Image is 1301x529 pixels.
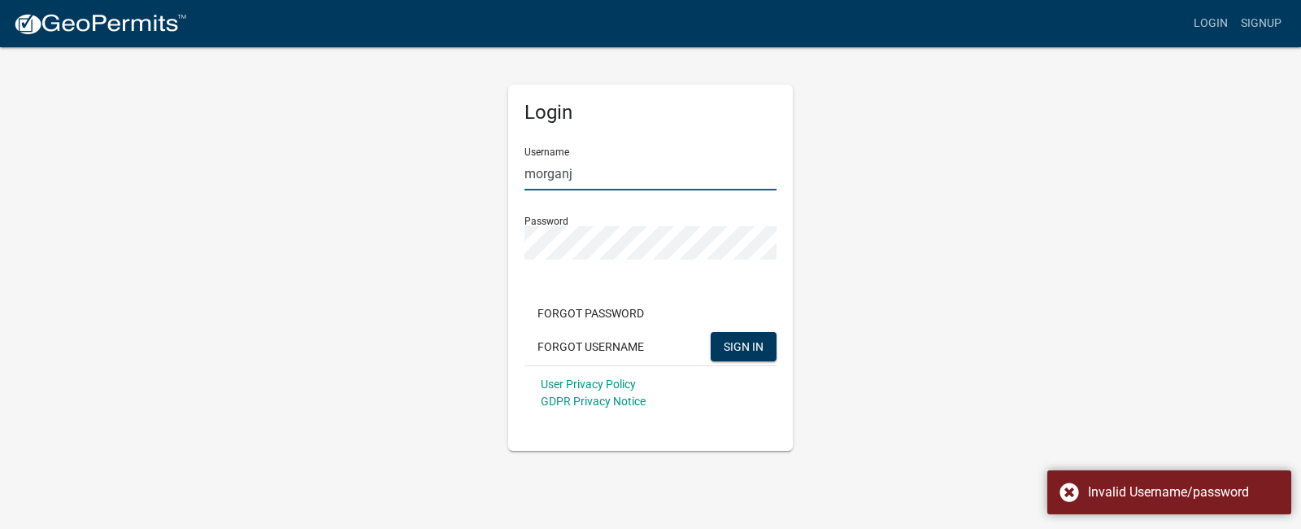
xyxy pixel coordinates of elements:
[541,395,646,408] a: GDPR Privacy Notice
[1234,8,1288,39] a: Signup
[1088,483,1279,502] div: Invalid Username/password
[524,299,657,328] button: Forgot Password
[724,339,764,352] span: SIGN IN
[524,101,777,125] h5: Login
[524,332,657,361] button: Forgot Username
[1187,8,1234,39] a: Login
[711,332,777,361] button: SIGN IN
[541,378,636,391] a: User Privacy Policy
